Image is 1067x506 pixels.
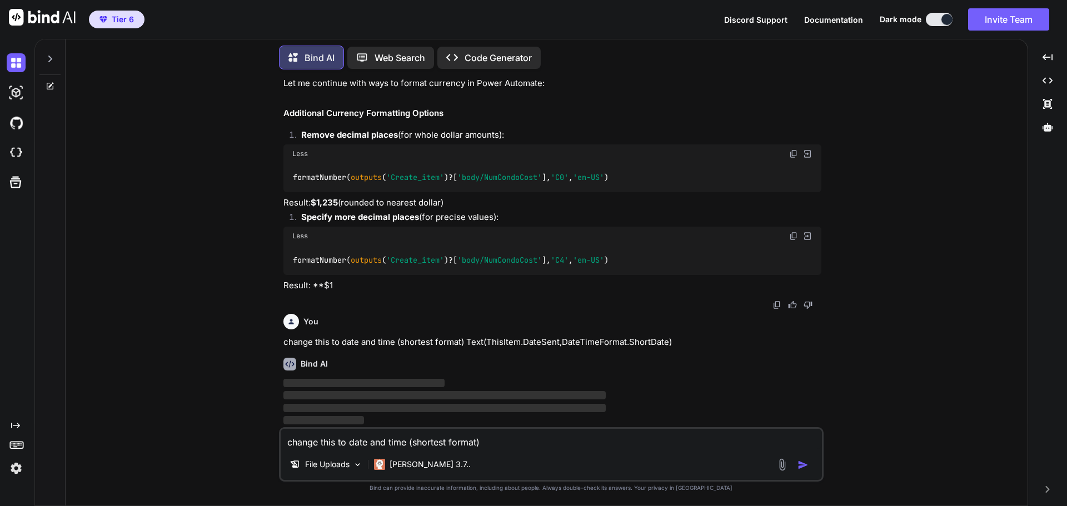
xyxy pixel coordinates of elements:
[788,300,797,309] img: like
[9,9,76,26] img: Bind AI
[465,51,532,64] p: Code Generator
[112,14,134,25] span: Tier 6
[283,391,606,399] span: ‌
[880,14,921,25] span: Dark mode
[797,459,809,470] img: icon
[283,379,445,387] span: ‌
[279,484,824,492] p: Bind can provide inaccurate information, including about people. Always double-check its answers....
[457,173,542,183] span: 'body/NumCondoCost'
[283,197,821,209] p: Result: (rounded to nearest dollar)
[283,404,606,412] span: ‌
[802,231,812,241] img: Open in Browser
[375,51,425,64] p: Web Search
[390,459,471,470] p: [PERSON_NAME] 3.7..
[804,15,863,24] span: Documentation
[283,416,364,424] span: ‌
[283,336,821,349] p: change this to date and time (shortest format) Text(ThisItem.DateSent,DateTimeFormat.ShortDate)
[776,458,789,471] img: attachment
[89,11,144,28] button: premiumTier 6
[283,107,821,120] h2: Additional Currency Formatting Options
[802,149,812,159] img: Open in Browser
[283,279,821,292] p: Result: **$1
[305,459,350,470] p: File Uploads
[551,255,569,265] span: 'C4'
[7,113,26,132] img: githubDark
[7,143,26,162] img: cloudideIcon
[293,255,346,265] span: formatNumber
[772,300,781,309] img: copy
[386,255,444,265] span: 'Create_item'
[292,254,610,266] code: ( ( )?[ ], , )
[292,129,821,144] li: (for whole dollar amounts):
[292,232,308,241] span: Less
[351,255,382,265] span: outputs
[292,172,610,183] code: ( ( )?[ ], , )
[283,77,821,90] p: Let me continue with ways to format currency in Power Automate:
[293,173,346,183] span: formatNumber
[353,460,362,469] img: Pick Models
[573,173,604,183] span: 'en-US'
[386,173,444,183] span: 'Create_item'
[99,16,107,23] img: premium
[804,14,863,26] button: Documentation
[301,358,328,369] h6: Bind AI
[303,316,318,327] h6: You
[724,15,787,24] span: Discord Support
[457,255,542,265] span: 'body/NumCondoCost'
[7,83,26,102] img: darkAi-studio
[724,14,787,26] button: Discord Support
[374,459,385,470] img: Claude 3.7 Sonnet (Anthropic)
[7,53,26,72] img: darkChat
[968,8,1049,31] button: Invite Team
[311,197,338,208] strong: $1,235
[301,212,419,222] strong: Specify more decimal places
[573,255,604,265] span: 'en-US'
[301,129,398,140] strong: Remove decimal places
[804,300,812,309] img: dislike
[7,459,26,478] img: settings
[789,149,798,158] img: copy
[789,232,798,241] img: copy
[305,51,335,64] p: Bind AI
[351,173,382,183] span: outputs
[292,149,308,158] span: Less
[292,211,821,227] li: (for precise values):
[551,173,569,183] span: 'C0'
